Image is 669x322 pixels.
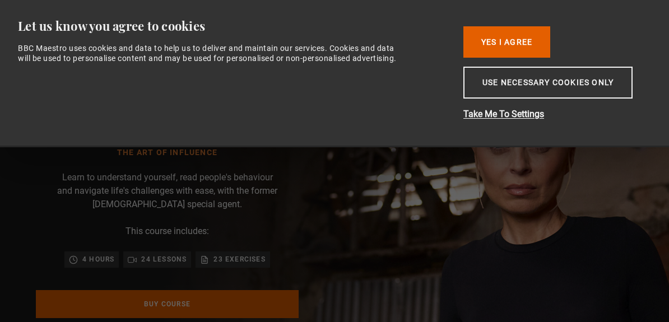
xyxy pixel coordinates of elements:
[82,254,114,265] p: 4 hours
[18,43,403,63] div: BBC Maestro uses cookies and data to help us to deliver and maintain our services. Cookies and da...
[126,225,209,238] p: This course includes:
[73,148,262,157] h1: The Art of Influence
[463,108,643,121] button: Take Me To Settings
[55,171,280,211] p: Learn to understand yourself, read people's behaviour and navigate life's challenges with ease, w...
[18,18,446,34] div: Let us know you agree to cookies
[141,254,187,265] p: 24 lessons
[463,67,633,99] button: Use necessary cookies only
[463,26,550,58] button: Yes I Agree
[213,254,265,265] p: 23 exercises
